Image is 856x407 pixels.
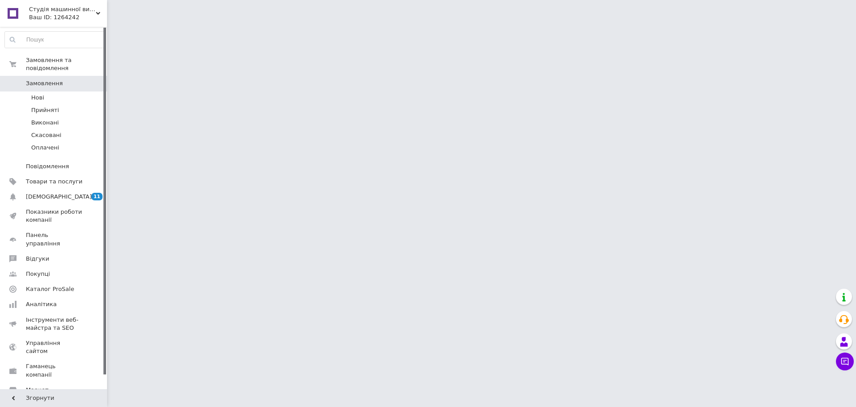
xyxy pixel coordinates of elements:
span: Каталог ProSale [26,285,74,293]
span: Відгуки [26,255,49,263]
span: Інструменти веб-майстра та SEO [26,316,82,332]
span: 11 [91,193,103,200]
span: Маркет [26,386,49,394]
span: Скасовані [31,131,62,139]
span: Повідомлення [26,162,69,170]
button: Чат з покупцем [836,353,854,370]
span: Прийняті [31,106,59,114]
input: Пошук [5,32,105,48]
span: Гаманець компанії [26,362,82,378]
span: Панель управління [26,231,82,247]
span: Покупці [26,270,50,278]
span: Замовлення [26,79,63,87]
span: Студія машинної вишивки "ВІЛЬНІ" [29,5,96,13]
div: Ваш ID: 1264242 [29,13,107,21]
span: Оплачені [31,144,59,152]
span: Показники роботи компанії [26,208,82,224]
span: Виконані [31,119,59,127]
span: [DEMOGRAPHIC_DATA] [26,193,92,201]
span: Замовлення та повідомлення [26,56,107,72]
span: Нові [31,94,44,102]
span: Управління сайтом [26,339,82,355]
span: Товари та послуги [26,178,82,186]
span: Аналітика [26,300,57,308]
